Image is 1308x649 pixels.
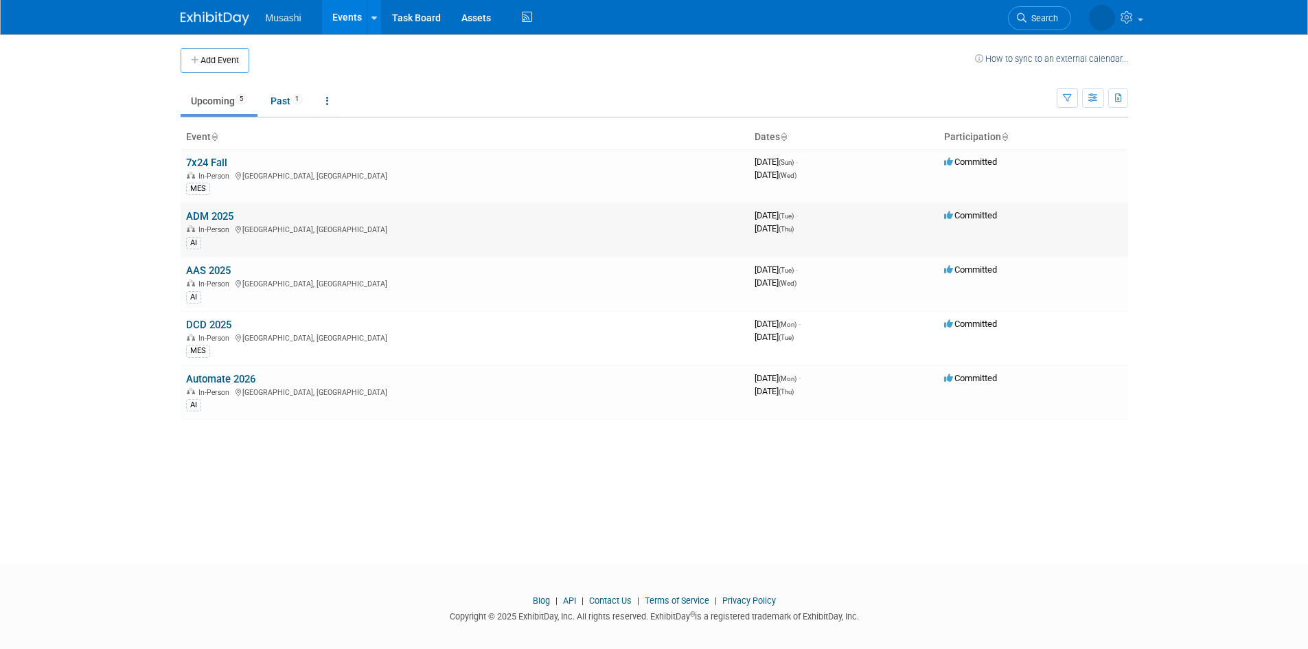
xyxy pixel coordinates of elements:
[944,210,997,220] span: Committed
[779,266,794,274] span: (Tue)
[186,332,744,343] div: [GEOGRAPHIC_DATA], [GEOGRAPHIC_DATA]
[589,595,632,606] a: Contact Us
[1089,5,1115,31] img: Chris Morley
[939,126,1128,149] th: Participation
[645,595,709,606] a: Terms of Service
[186,170,744,181] div: [GEOGRAPHIC_DATA], [GEOGRAPHIC_DATA]
[755,277,796,288] span: [DATE]
[186,373,255,385] a: Automate 2026
[533,595,550,606] a: Blog
[779,225,794,233] span: (Thu)
[260,88,313,114] a: Past1
[578,595,587,606] span: |
[711,595,720,606] span: |
[755,157,798,167] span: [DATE]
[198,225,233,234] span: In-Person
[779,159,794,166] span: (Sun)
[944,319,997,329] span: Committed
[799,373,801,383] span: -
[187,388,195,395] img: In-Person Event
[749,126,939,149] th: Dates
[186,399,201,411] div: AI
[186,210,233,223] a: ADM 2025
[755,210,798,220] span: [DATE]
[291,94,303,104] span: 1
[1001,131,1008,142] a: Sort by Participation Type
[779,375,796,383] span: (Mon)
[1008,6,1071,30] a: Search
[181,126,749,149] th: Event
[552,595,561,606] span: |
[755,373,801,383] span: [DATE]
[186,291,201,304] div: AI
[755,319,801,329] span: [DATE]
[198,334,233,343] span: In-Person
[755,332,794,342] span: [DATE]
[779,212,794,220] span: (Tue)
[755,386,794,396] span: [DATE]
[186,183,210,195] div: MES
[755,170,796,180] span: [DATE]
[181,88,257,114] a: Upcoming5
[779,172,796,179] span: (Wed)
[211,131,218,142] a: Sort by Event Name
[236,94,247,104] span: 5
[755,223,794,234] span: [DATE]
[187,280,195,286] img: In-Person Event
[186,319,231,331] a: DCD 2025
[755,264,798,275] span: [DATE]
[779,334,794,341] span: (Tue)
[563,595,576,606] a: API
[796,264,798,275] span: -
[796,157,798,167] span: -
[187,334,195,341] img: In-Person Event
[799,319,801,329] span: -
[944,373,997,383] span: Committed
[181,12,249,25] img: ExhibitDay
[186,345,210,357] div: MES
[186,223,744,234] div: [GEOGRAPHIC_DATA], [GEOGRAPHIC_DATA]
[187,172,195,179] img: In-Person Event
[779,388,794,396] span: (Thu)
[944,157,997,167] span: Committed
[198,280,233,288] span: In-Person
[780,131,787,142] a: Sort by Start Date
[266,12,301,23] span: Musashi
[779,321,796,328] span: (Mon)
[634,595,643,606] span: |
[186,157,227,169] a: 7x24 Fall
[186,237,201,249] div: AI
[187,225,195,232] img: In-Person Event
[690,611,695,618] sup: ®
[722,595,776,606] a: Privacy Policy
[181,48,249,73] button: Add Event
[198,388,233,397] span: In-Person
[186,277,744,288] div: [GEOGRAPHIC_DATA], [GEOGRAPHIC_DATA]
[186,264,231,277] a: AAS 2025
[198,172,233,181] span: In-Person
[796,210,798,220] span: -
[186,386,744,397] div: [GEOGRAPHIC_DATA], [GEOGRAPHIC_DATA]
[975,54,1128,64] a: How to sync to an external calendar...
[944,264,997,275] span: Committed
[779,280,796,287] span: (Wed)
[1026,13,1058,23] span: Search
